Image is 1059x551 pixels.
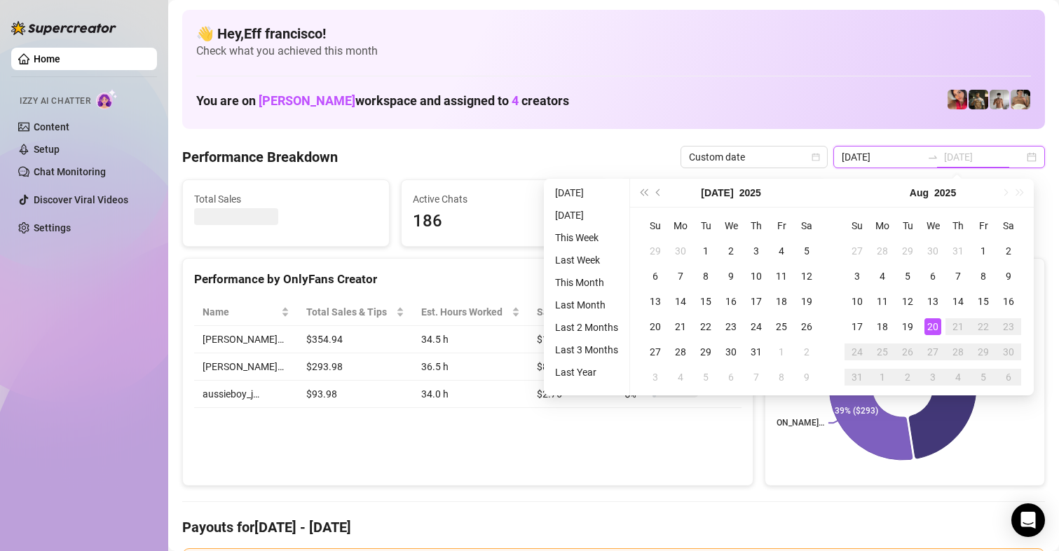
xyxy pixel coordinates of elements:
[870,213,895,238] th: Mo
[927,151,938,163] span: to
[975,318,992,335] div: 22
[971,314,996,339] td: 2025-08-22
[718,238,744,264] td: 2025-07-02
[945,314,971,339] td: 2025-08-21
[950,369,966,386] div: 4
[849,243,866,259] div: 27
[34,53,60,64] a: Home
[668,314,693,339] td: 2025-07-21
[693,314,718,339] td: 2025-07-22
[697,318,714,335] div: 22
[975,293,992,310] div: 15
[769,365,794,390] td: 2025-08-08
[845,238,870,264] td: 2025-07-27
[528,381,616,408] td: $2.76
[693,365,718,390] td: 2025-08-05
[798,243,815,259] div: 5
[769,289,794,314] td: 2025-07-18
[996,289,1021,314] td: 2025-08-16
[718,264,744,289] td: 2025-07-09
[874,243,891,259] div: 28
[874,268,891,285] div: 4
[549,207,624,224] li: [DATE]
[668,289,693,314] td: 2025-07-14
[920,365,945,390] td: 2025-09-03
[413,326,528,353] td: 34.5 h
[870,289,895,314] td: 2025-08-11
[701,179,733,207] button: Choose a month
[528,326,616,353] td: $10.29
[697,243,714,259] div: 1
[718,365,744,390] td: 2025-08-06
[718,314,744,339] td: 2025-07-23
[874,343,891,360] div: 25
[723,318,739,335] div: 23
[945,365,971,390] td: 2025-09-04
[421,304,509,320] div: Est. Hours Worked
[870,238,895,264] td: 2025-07-28
[849,293,866,310] div: 10
[950,268,966,285] div: 7
[643,365,668,390] td: 2025-08-03
[689,147,819,168] span: Custom date
[849,268,866,285] div: 3
[812,153,820,161] span: calendar
[769,314,794,339] td: 2025-07-25
[870,339,895,365] td: 2025-08-25
[899,369,916,386] div: 2
[948,90,967,109] img: Vanessa
[845,314,870,339] td: 2025-08-17
[744,314,769,339] td: 2025-07-24
[194,353,298,381] td: [PERSON_NAME]…
[643,238,668,264] td: 2025-06-29
[1000,293,1017,310] div: 16
[975,243,992,259] div: 1
[870,365,895,390] td: 2025-09-01
[298,381,413,408] td: $93.98
[723,268,739,285] div: 9
[298,299,413,326] th: Total Sales & Tips
[298,326,413,353] td: $354.94
[934,179,956,207] button: Choose a year
[969,90,988,109] img: Tony
[773,293,790,310] div: 18
[794,238,819,264] td: 2025-07-05
[549,184,624,201] li: [DATE]
[748,243,765,259] div: 3
[723,369,739,386] div: 6
[895,213,920,238] th: Tu
[895,314,920,339] td: 2025-08-19
[748,369,765,386] div: 7
[769,339,794,365] td: 2025-08-01
[748,268,765,285] div: 10
[794,264,819,289] td: 2025-07-12
[643,339,668,365] td: 2025-07-27
[945,238,971,264] td: 2025-07-31
[182,147,338,167] h4: Performance Breakdown
[895,238,920,264] td: 2025-07-29
[769,264,794,289] td: 2025-07-11
[651,179,667,207] button: Previous month (PageUp)
[845,365,870,390] td: 2025-08-31
[899,243,916,259] div: 29
[870,264,895,289] td: 2025-08-04
[512,93,519,108] span: 4
[672,343,689,360] div: 28
[748,318,765,335] div: 24
[96,89,118,109] img: AI Chatter
[11,21,116,35] img: logo-BBDzfeDw.svg
[845,264,870,289] td: 2025-08-03
[1000,243,1017,259] div: 2
[895,365,920,390] td: 2025-09-02
[798,293,815,310] div: 19
[845,289,870,314] td: 2025-08-10
[773,318,790,335] div: 25
[672,268,689,285] div: 7
[971,339,996,365] td: 2025-08-29
[950,343,966,360] div: 28
[194,381,298,408] td: aussieboy_j…
[895,289,920,314] td: 2025-08-12
[643,213,668,238] th: Su
[773,343,790,360] div: 1
[647,318,664,335] div: 20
